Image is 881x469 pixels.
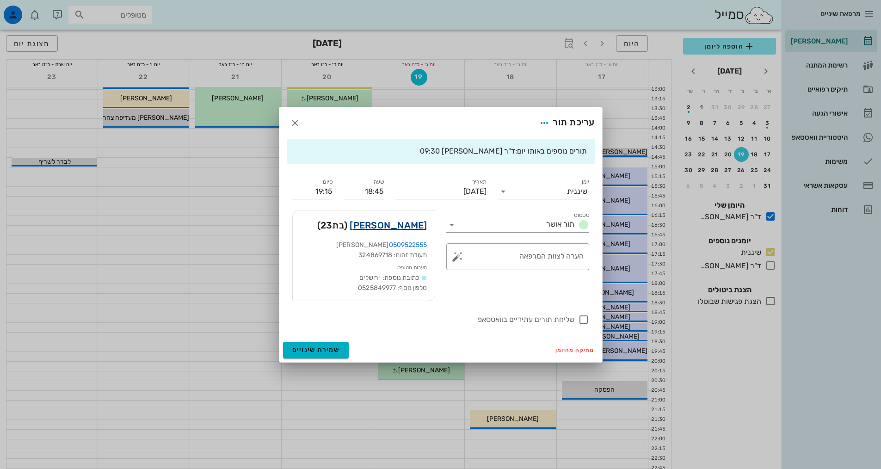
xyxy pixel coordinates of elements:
small: הערות מטופל: [397,265,427,271]
button: מחיקה מהיומן [552,344,598,357]
div: סטטוסתור אושר [446,217,589,232]
a: [PERSON_NAME] [350,218,427,233]
label: שליחת תורים עתידיים בוואטסאפ [292,315,574,324]
div: שיננית [567,187,587,196]
label: שעה [373,179,384,185]
a: 0509522555 [389,241,427,249]
label: סטטוס [574,212,589,219]
label: תאריך [472,179,487,185]
span: שמירת שינויים [292,346,340,354]
span: מחיקה מהיומן [555,347,595,353]
span: ד"ר [PERSON_NAME] 09:30 [420,147,515,155]
div: תעודת זהות: 324869718 [300,250,427,260]
label: סיום [323,179,333,185]
label: יומן [581,179,589,185]
div: [PERSON_NAME] [300,240,427,250]
div: יומןשיננית [498,184,589,199]
div: עריכת תור [536,115,594,131]
div: תורים נוספים באותו יום: [294,146,587,156]
span: (בת ) [317,218,348,233]
button: שמירת שינויים [283,342,349,358]
span: תור אושר [546,220,574,228]
span: 23 [320,220,333,231]
span: כתובת נוספת: ירושלים טלפון נוסף: 0525849977 [358,274,427,292]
